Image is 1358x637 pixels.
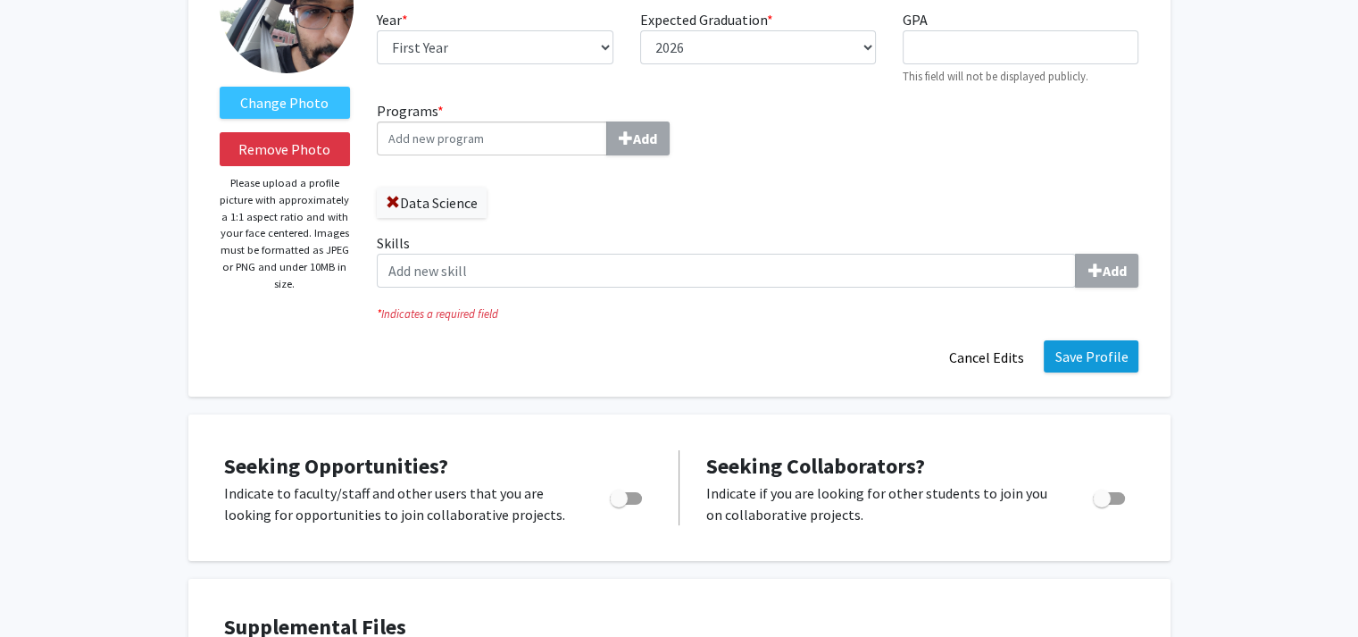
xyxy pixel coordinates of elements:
[220,132,351,166] button: Remove Photo
[1102,262,1126,280] b: Add
[377,100,745,155] label: Programs
[633,130,657,147] b: Add
[603,482,652,509] div: Toggle
[1086,482,1135,509] div: Toggle
[606,122,670,155] button: Programs*
[220,175,351,292] p: Please upload a profile picture with approximately a 1:1 aspect ratio and with your face centered...
[377,122,607,155] input: Programs*Add
[377,188,487,218] label: Data Science
[1044,340,1138,373] button: Save Profile
[706,452,925,480] span: Seeking Collaborators?
[377,254,1076,288] input: SkillsAdd
[224,482,576,525] p: Indicate to faculty/staff and other users that you are looking for opportunities to join collabor...
[377,306,1138,323] i: Indicates a required field
[1075,254,1138,288] button: Skills
[377,232,1138,288] label: Skills
[640,9,773,30] label: Expected Graduation
[903,9,928,30] label: GPA
[937,340,1035,374] button: Cancel Edits
[706,482,1059,525] p: Indicate if you are looking for other students to join you on collaborative projects.
[224,452,448,480] span: Seeking Opportunities?
[377,9,408,30] label: Year
[13,557,76,624] iframe: Chat
[903,69,1088,83] small: This field will not be displayed publicly.
[220,87,351,119] label: ChangeProfile Picture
